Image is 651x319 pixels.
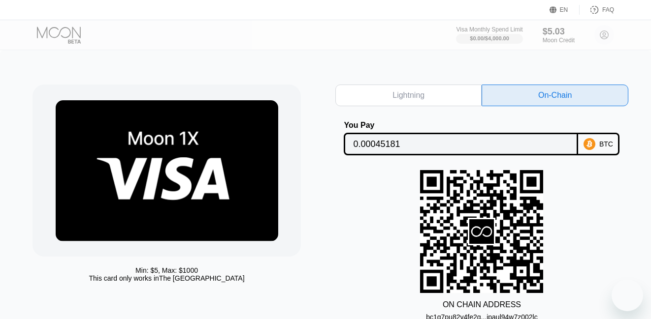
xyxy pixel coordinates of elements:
[456,26,522,33] div: Visa Monthly Spend Limit
[550,5,580,15] div: EN
[392,90,424,100] div: Lightning
[482,85,628,106] div: On-Chain
[456,26,522,44] div: Visa Monthly Spend Limit$0.00/$4,000.00
[470,35,509,41] div: $0.00 / $4,000.00
[89,274,244,282] div: This card only works in The [GEOGRAPHIC_DATA]
[580,5,614,15] div: FAQ
[538,90,572,100] div: On-Chain
[335,85,482,106] div: Lightning
[560,6,568,13] div: EN
[599,140,613,148] div: BTC
[335,121,628,155] div: You PayBTC
[602,6,614,13] div: FAQ
[135,266,198,274] div: Min: $ 5 , Max: $ 1000
[612,280,643,311] iframe: Button to launch messaging window
[344,121,578,130] div: You Pay
[443,300,521,309] div: ON CHAIN ADDRESS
